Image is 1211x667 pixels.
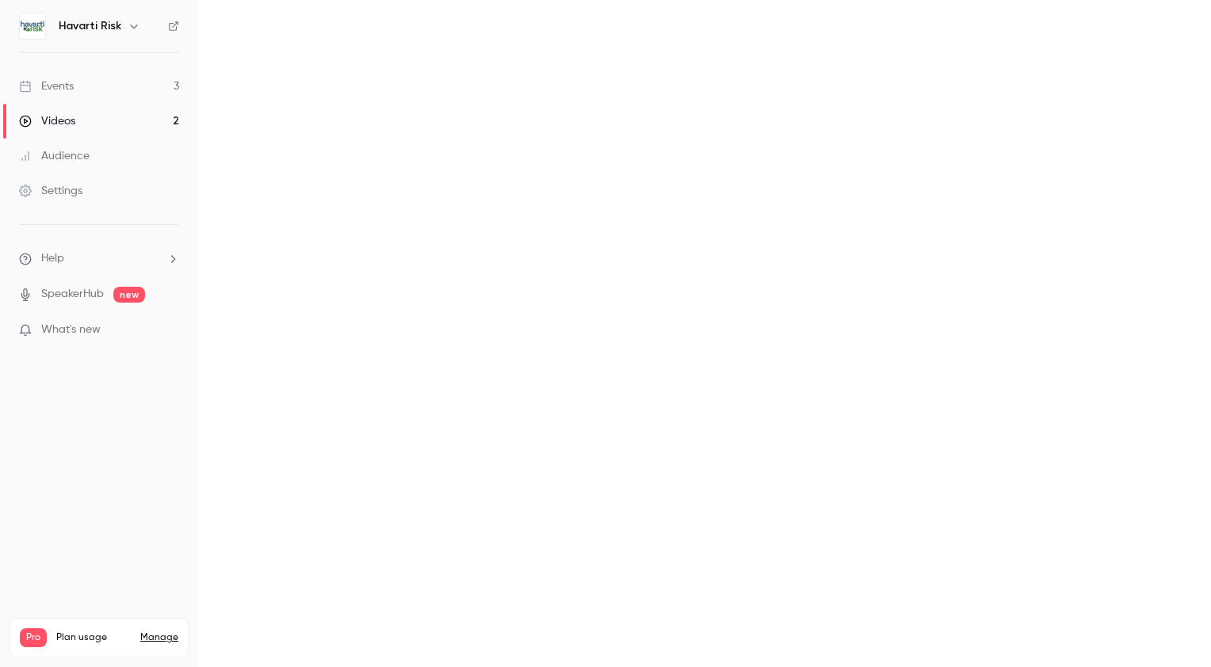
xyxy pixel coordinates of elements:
[19,78,74,94] div: Events
[59,18,121,34] h6: Havarti Risk
[20,628,47,647] span: Pro
[19,183,82,199] div: Settings
[160,323,179,337] iframe: Noticeable Trigger
[20,13,45,39] img: Havarti Risk
[41,286,104,303] a: SpeakerHub
[19,250,179,267] li: help-dropdown-opener
[113,287,145,303] span: new
[19,148,90,164] div: Audience
[140,631,178,644] a: Manage
[19,113,75,129] div: Videos
[41,322,101,338] span: What's new
[41,250,64,267] span: Help
[56,631,131,644] span: Plan usage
